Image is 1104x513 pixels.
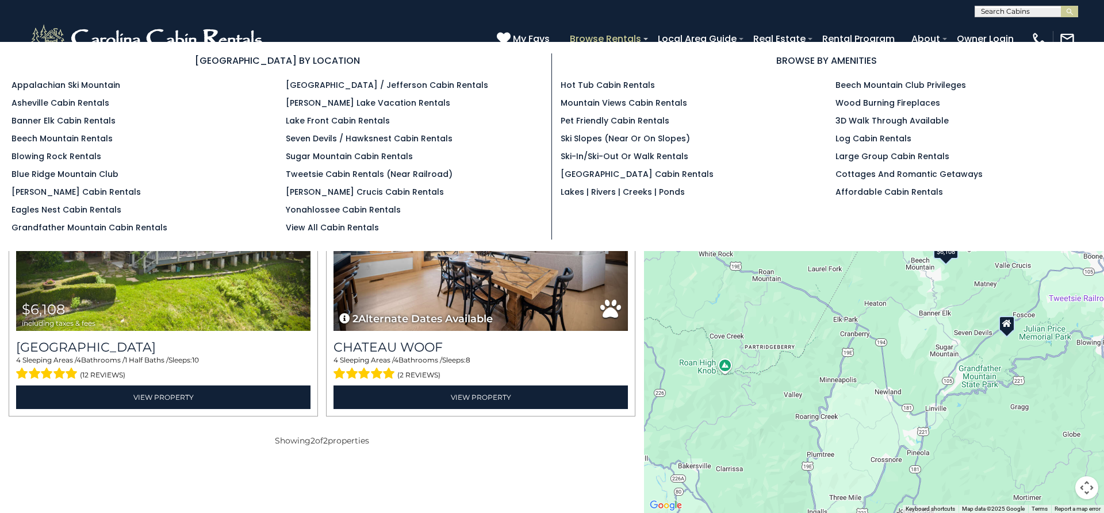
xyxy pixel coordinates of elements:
span: $6,108 [22,301,65,318]
a: Local Area Guide [652,29,742,49]
a: Large Group Cabin Rentals [835,151,949,162]
a: Tweetsie Cabin Rentals (Near Railroad) [286,168,453,180]
span: 8 [466,356,470,364]
a: 3D Walk Through Available [835,115,949,126]
a: View Property [16,385,310,409]
div: Sleeping Areas / Bathrooms / Sleeps: [16,355,310,383]
button: Map camera controls [1075,476,1098,499]
a: Hot Tub Cabin Rentals [561,79,655,91]
span: 4 [16,356,21,364]
img: Google [647,498,685,513]
a: Cottages and Romantic Getaways [835,168,983,180]
span: 4 [333,356,338,364]
a: Owner Login [951,29,1019,49]
a: Beech Mountain Rentals [11,133,113,144]
span: 2 [310,435,315,446]
a: Log Cabin Rentals [835,133,911,144]
a: Beech Mountain Club Privileges [835,79,966,91]
img: mail-regular-white.png [1059,31,1075,47]
h3: BROWSE BY AMENITIES [561,53,1092,68]
a: View Property [333,385,628,409]
a: [GEOGRAPHIC_DATA] Cabin Rentals [561,168,714,180]
a: Ski-in/Ski-Out or Walk Rentals [561,151,688,162]
div: $6,108 [933,236,959,259]
a: Ski Slopes (Near or On Slopes) [561,133,690,144]
img: phone-regular-white.png [1031,31,1047,47]
a: Pet Friendly Cabin Rentals [561,115,669,126]
span: 10 [192,356,199,364]
span: 2 [323,435,328,446]
a: Rental Program [816,29,900,49]
a: [GEOGRAPHIC_DATA] [16,340,310,355]
a: View All Cabin Rentals [286,222,379,233]
button: 2Alternate Dates Available [339,312,493,327]
a: [GEOGRAPHIC_DATA] / Jefferson Cabin Rentals [286,79,488,91]
a: Yonahlossee Cabin Rentals [286,204,401,215]
a: Wood Burning Fireplaces [835,97,940,109]
a: About [906,29,946,49]
div: Sleeping Areas / Bathrooms / Sleeps: [333,355,628,383]
a: Terms (opens in new tab) [1032,506,1048,512]
span: My Favs [513,32,550,46]
a: Real Estate [747,29,811,49]
span: 4 [76,356,81,364]
a: Appalachian Ski Mountain [11,79,120,91]
span: including taxes & fees [22,319,95,327]
span: 2 [352,312,358,327]
a: Sugar Mountain Cabin Rentals [286,151,413,162]
h3: [GEOGRAPHIC_DATA] BY LOCATION [11,53,543,68]
a: Open this area in Google Maps (opens a new window) [647,498,685,513]
button: Keyboard shortcuts [906,505,955,513]
span: (2 reviews) [397,368,440,383]
a: Blue Ridge Mountain Club [11,168,118,180]
span: 4 [394,356,398,364]
span: Map data ©2025 Google [962,506,1025,512]
a: Seven Devils / Hawksnest Cabin Rentals [286,133,453,144]
img: White-1-2.png [29,22,267,56]
a: Lake Front Cabin Rentals [286,115,390,126]
span: 1 Half Baths / [125,356,168,364]
a: Affordable Cabin Rentals [835,186,943,198]
a: [PERSON_NAME] Cabin Rentals [11,186,141,198]
a: [PERSON_NAME] Lake Vacation Rentals [286,97,450,109]
a: Chateau Woof [333,340,628,355]
h3: Montallori Stone Lodge [16,340,310,355]
a: My Favs [497,32,553,47]
span: (12 reviews) [80,368,125,383]
a: [PERSON_NAME] Crucis Cabin Rentals [286,186,444,198]
a: Lakes | Rivers | Creeks | Ponds [561,186,685,198]
a: Mountain Views Cabin Rentals [561,97,687,109]
a: Eagles Nest Cabin Rentals [11,204,121,215]
a: Grandfather Mountain Cabin Rentals [11,222,167,233]
a: Browse Rentals [564,29,647,49]
p: Showing of properties [9,435,635,446]
a: Banner Elk Cabin Rentals [11,115,116,126]
a: Report a map error [1055,506,1101,512]
a: Asheville Cabin Rentals [11,97,109,109]
a: Blowing Rock Rentals [11,151,101,162]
